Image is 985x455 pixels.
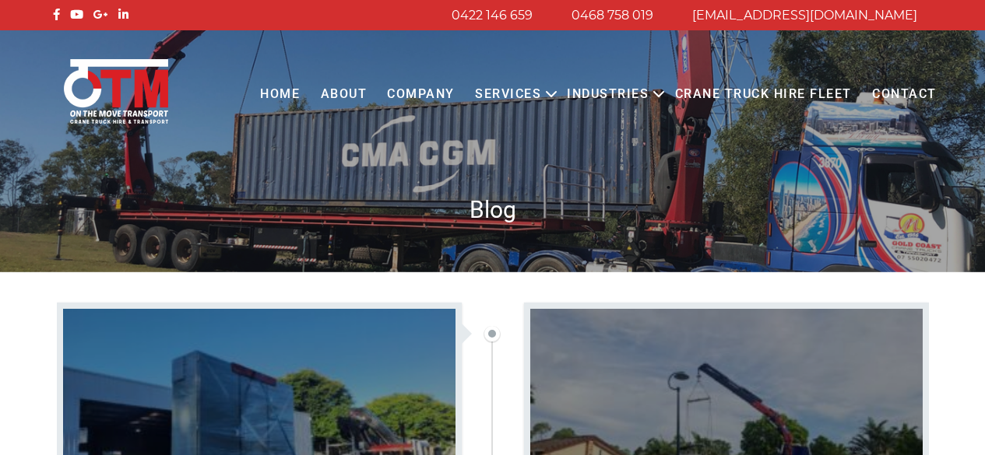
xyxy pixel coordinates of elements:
[862,73,947,116] a: Contact
[557,73,659,116] a: Industries
[49,194,937,225] h1: Blog
[61,58,171,125] img: Otmtransport
[377,73,465,116] a: COMPANY
[250,73,310,116] a: Home
[692,8,917,23] a: [EMAIL_ADDRESS][DOMAIN_NAME]
[572,8,653,23] a: 0468 758 019
[465,73,551,116] a: Services
[452,8,533,23] a: 0422 146 659
[664,73,861,116] a: Crane Truck Hire Fleet
[310,73,377,116] a: About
